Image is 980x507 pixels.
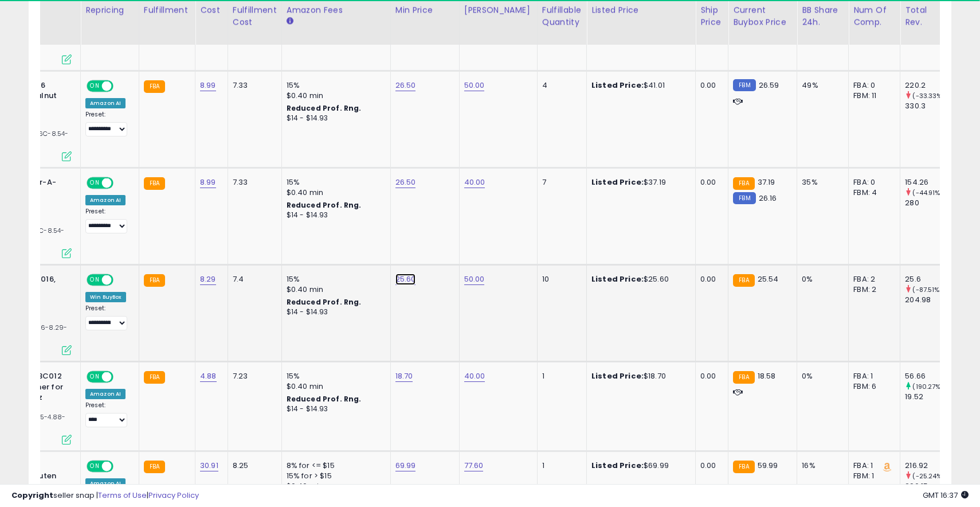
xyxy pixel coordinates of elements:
[200,460,218,471] a: 30.91
[542,274,578,284] div: 10
[287,114,382,123] div: $14 - $14.93
[233,371,273,381] div: 7.23
[759,80,779,91] span: 26.59
[802,371,840,381] div: 0%
[700,371,719,381] div: 0.00
[905,80,951,91] div: 220.2
[464,274,485,285] a: 50.00
[853,471,891,481] div: FBM: 1
[200,177,216,188] a: 8.99
[88,81,102,91] span: ON
[85,98,126,108] div: Amazon AI
[912,91,944,100] small: (-33.33%)
[144,371,165,384] small: FBA
[233,274,273,284] div: 7.4
[591,274,644,284] b: Listed Price:
[912,188,943,197] small: (-44.91%)
[905,274,951,284] div: 25.6
[287,404,382,414] div: $14 - $14.93
[591,274,687,284] div: $25.60
[85,401,130,427] div: Preset:
[733,461,754,473] small: FBA
[759,193,777,204] span: 26.16
[85,389,126,399] div: Amazon AI
[112,275,130,285] span: OFF
[88,275,102,285] span: ON
[144,177,165,190] small: FBA
[287,284,382,295] div: $0.40 min
[542,177,578,188] div: 7
[233,4,277,28] div: Fulfillment Cost
[85,208,130,233] div: Preset:
[905,371,951,381] div: 56.66
[912,285,942,294] small: (-87.51%)
[591,461,687,471] div: $69.99
[733,371,754,384] small: FBA
[85,305,130,330] div: Preset:
[287,200,362,210] b: Reduced Prof. Rng.
[98,490,147,501] a: Terms of Use
[853,461,891,471] div: FBA: 1
[11,490,53,501] strong: Copyright
[591,370,644,381] b: Listed Price:
[88,461,102,471] span: ON
[464,177,485,188] a: 40.00
[287,371,382,381] div: 15%
[700,177,719,188] div: 0.00
[112,178,130,188] span: OFF
[200,4,223,16] div: Cost
[464,80,485,91] a: 50.00
[395,80,416,91] a: 26.50
[287,394,362,404] b: Reduced Prof. Rng.
[85,195,126,205] div: Amazon AI
[758,370,776,381] span: 18.58
[802,177,840,188] div: 35%
[287,461,382,471] div: 8% for <= $15
[233,177,273,188] div: 7.33
[853,381,891,392] div: FBM: 6
[542,461,578,471] div: 1
[802,4,844,28] div: BB Share 24h.
[287,188,382,198] div: $0.40 min
[287,80,382,91] div: 15%
[853,274,891,284] div: FBA: 2
[853,91,891,101] div: FBM: 11
[144,80,165,93] small: FBA
[905,101,951,111] div: 330.3
[112,372,130,382] span: OFF
[287,274,382,284] div: 15%
[733,177,754,190] small: FBA
[144,4,190,16] div: Fulfillment
[758,460,778,471] span: 59.99
[395,274,416,285] a: 25.60
[287,16,293,26] small: Amazon Fees.
[733,274,754,287] small: FBA
[287,471,382,481] div: 15% for > $15
[733,192,755,204] small: FBM
[923,490,969,501] span: 2025-09-15 16:37 GMT
[287,381,382,392] div: $0.40 min
[591,80,687,91] div: $41.01
[233,80,273,91] div: 7.33
[700,4,723,28] div: Ship Price
[200,274,216,285] a: 8.29
[591,177,687,188] div: $37.19
[287,307,382,317] div: $14 - $14.93
[85,4,134,16] div: Repricing
[148,490,199,501] a: Privacy Policy
[542,371,578,381] div: 1
[853,80,891,91] div: FBA: 0
[287,103,362,113] b: Reduced Prof. Rng.
[144,274,165,287] small: FBA
[853,4,895,28] div: Num of Comp.
[287,297,362,307] b: Reduced Prof. Rng.
[464,460,484,471] a: 77.60
[11,490,199,501] div: seller snap | |
[200,80,216,91] a: 8.99
[758,177,775,188] span: 37.19
[905,392,951,402] div: 19.52
[905,177,951,188] div: 154.26
[853,188,891,198] div: FBM: 4
[464,4,532,16] div: [PERSON_NAME]
[700,274,719,284] div: 0.00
